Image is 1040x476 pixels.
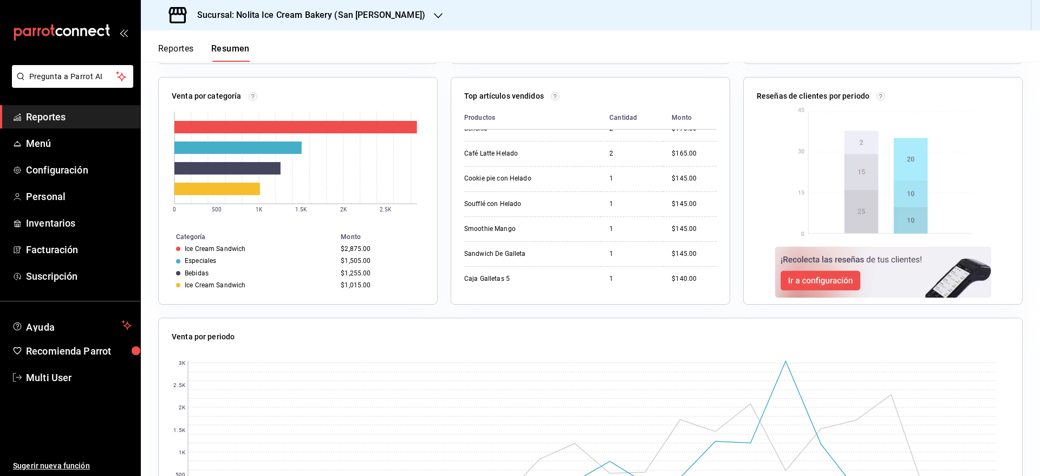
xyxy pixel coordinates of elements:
div: Ice Cream Sandwich [185,281,245,289]
text: 1K [179,449,186,455]
div: 2 [609,149,654,158]
div: 1 [609,174,654,183]
div: $2,875.00 [341,245,420,253]
div: $145.00 [672,200,717,209]
div: Especiales [185,257,216,265]
div: $140.00 [672,274,717,284]
p: Reseñas de clientes por periodo [757,91,869,102]
span: Personal [26,189,132,204]
span: Configuración [26,163,132,177]
p: Venta por periodo [172,331,235,343]
h3: Sucursal: Nolita Ice Cream Bakery (San [PERSON_NAME]) [188,9,425,22]
th: Categoría [159,231,336,243]
div: 1 [609,224,654,234]
text: 2K [340,207,347,213]
div: $1,505.00 [341,257,420,265]
text: 1K [256,207,263,213]
div: 1 [609,200,654,209]
div: Bebidas [185,269,209,277]
button: open_drawer_menu [119,28,128,37]
div: $145.00 [672,249,717,259]
p: Venta por categoría [172,91,242,102]
div: $1,255.00 [341,269,420,277]
text: 3K [179,360,186,366]
div: 1 [609,249,654,259]
div: Soufflé con Helado [464,200,573,209]
span: Ayuda [26,319,118,332]
th: Productos [464,106,601,130]
p: Top artículos vendidos [464,91,544,102]
div: navigation tabs [158,43,250,62]
button: Pregunta a Parrot AI [12,65,133,88]
text: 1.5K [295,207,307,213]
a: Pregunta a Parrot AI [8,79,133,90]
th: Cantidad [601,106,663,130]
div: $1,015.00 [341,281,420,289]
div: Smoothie Mango [464,224,573,234]
div: $145.00 [672,224,717,234]
div: Sandwich De Galleta [464,249,573,259]
text: 2.5K [380,207,392,213]
div: $145.00 [672,174,717,183]
div: Café Latte Helado [464,149,573,158]
span: Multi User [26,370,132,385]
button: Reportes [158,43,194,62]
span: Menú [26,136,132,151]
span: Recomienda Parrot [26,344,132,358]
span: Sugerir nueva función [13,460,132,472]
div: Ice Cream Sandwich [185,245,245,253]
span: Suscripción [26,269,132,284]
span: Pregunta a Parrot AI [29,71,116,82]
div: $165.00 [672,149,717,158]
div: Cookie pie con Helado [464,174,573,183]
text: 1.5K [173,427,185,433]
button: Resumen [211,43,250,62]
th: Monto [336,231,437,243]
span: Facturación [26,242,132,257]
span: Inventarios [26,216,132,230]
text: 2K [179,404,186,410]
div: 1 [609,274,654,284]
text: 500 [212,207,222,213]
text: 0 [173,207,176,213]
span: Reportes [26,110,132,124]
th: Monto [663,106,717,130]
text: 2.5K [173,382,185,388]
div: Caja Galletas 5 [464,274,573,284]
